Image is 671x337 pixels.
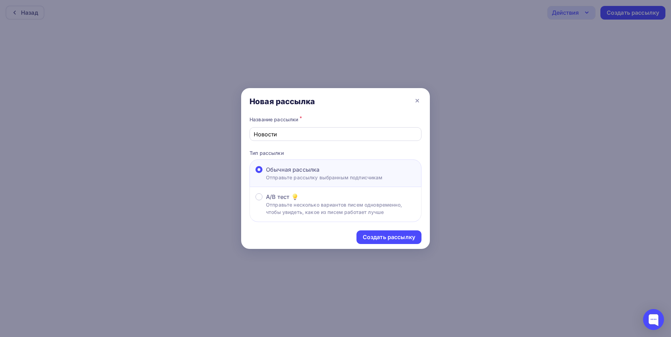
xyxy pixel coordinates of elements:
p: Отправьте несколько вариантов писем одновременно, чтобы увидеть, какое из писем работает лучше [266,201,416,216]
p: Отправьте рассылку выбранным подписчикам [266,174,383,181]
div: Новая рассылка [250,96,315,106]
div: Название рассылки [250,115,421,124]
span: A/B тест [266,193,289,201]
div: Создать рассылку [363,233,415,241]
p: Тип рассылки [250,149,421,157]
span: Обычная рассылка [266,165,319,174]
input: Придумайте название рассылки [254,130,418,138]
